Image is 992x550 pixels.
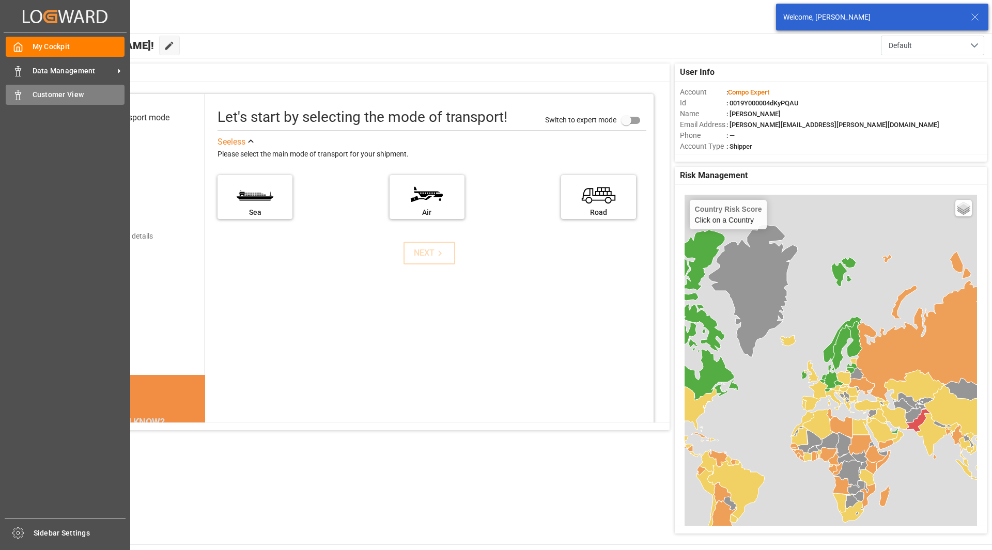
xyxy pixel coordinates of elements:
[43,36,154,55] span: Hello [PERSON_NAME]!
[695,205,762,224] div: Click on a Country
[404,242,455,264] button: NEXT
[33,66,114,76] span: Data Management
[783,12,961,23] div: Welcome, [PERSON_NAME]
[726,143,752,150] span: : Shipper
[955,200,972,216] a: Layers
[680,108,726,119] span: Name
[395,207,459,218] div: Air
[726,110,781,118] span: : [PERSON_NAME]
[218,136,245,148] div: See less
[680,119,726,130] span: Email Address
[33,41,125,52] span: My Cockpit
[680,141,726,152] span: Account Type
[680,66,715,78] span: User Info
[881,36,984,55] button: open menu
[728,88,769,96] span: Compo Expert
[566,207,631,218] div: Road
[218,106,507,128] div: Let's start by selecting the mode of transport!
[414,247,445,259] div: NEXT
[726,88,769,96] span: :
[680,130,726,141] span: Phone
[695,205,762,213] h4: Country Risk Score
[56,411,205,433] div: DID YOU KNOW?
[545,115,616,123] span: Switch to expert mode
[726,132,735,139] span: : —
[6,85,125,105] a: Customer View
[680,87,726,98] span: Account
[218,148,646,161] div: Please select the main mode of transport for your shipment.
[680,98,726,108] span: Id
[34,528,126,539] span: Sidebar Settings
[680,169,748,182] span: Risk Management
[223,207,287,218] div: Sea
[33,89,125,100] span: Customer View
[889,40,912,51] span: Default
[726,121,939,129] span: : [PERSON_NAME][EMAIL_ADDRESS][PERSON_NAME][DOMAIN_NAME]
[726,99,799,107] span: : 0019Y000004dKyPQAU
[6,37,125,57] a: My Cockpit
